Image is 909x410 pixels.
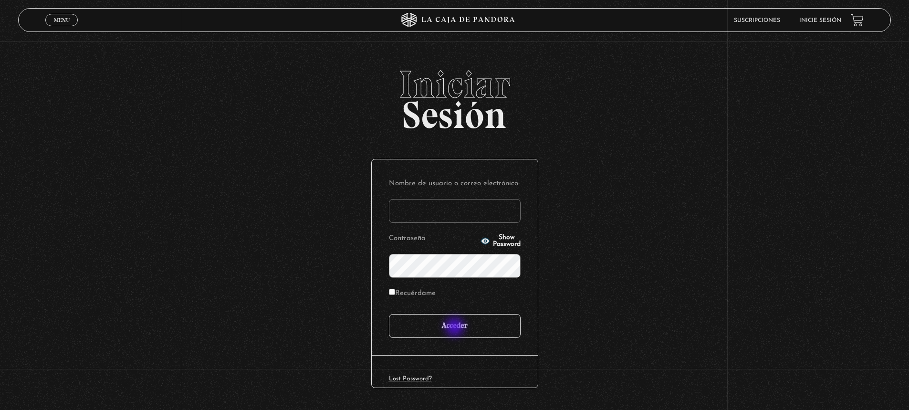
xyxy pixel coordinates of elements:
[18,65,891,126] h2: Sesión
[389,286,436,301] label: Recuérdame
[389,177,521,191] label: Nombre de usuario o correo electrónico
[54,17,70,23] span: Menu
[389,289,395,295] input: Recuérdame
[734,18,780,23] a: Suscripciones
[799,18,841,23] a: Inicie sesión
[389,314,521,338] input: Acceder
[493,234,521,248] span: Show Password
[389,376,432,382] a: Lost Password?
[389,231,478,246] label: Contraseña
[851,14,864,27] a: View your shopping cart
[51,25,73,32] span: Cerrar
[18,65,891,104] span: Iniciar
[481,234,521,248] button: Show Password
